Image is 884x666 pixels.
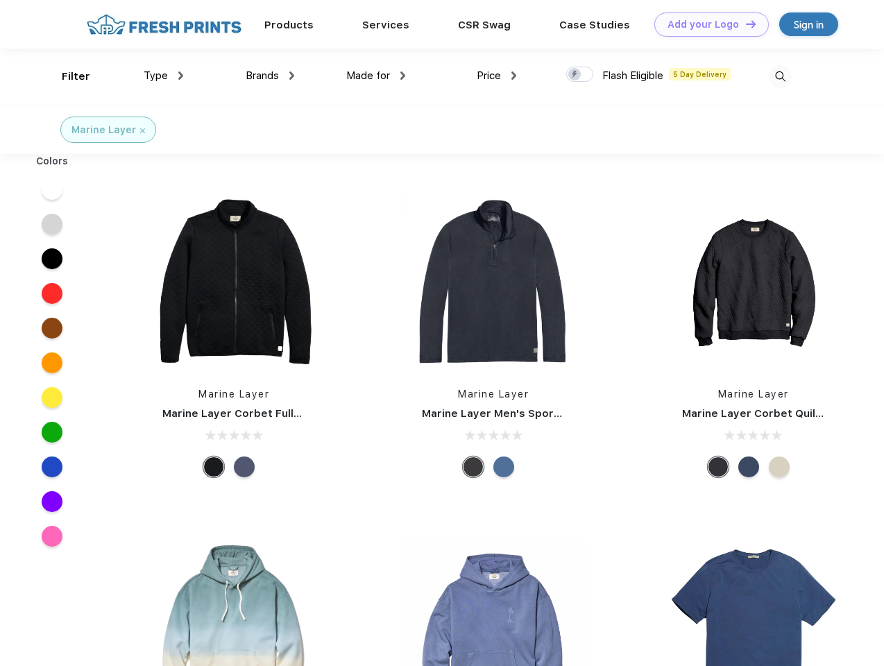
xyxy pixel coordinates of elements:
img: func=resize&h=266 [142,189,326,373]
img: DT [746,20,756,28]
a: Services [362,19,409,31]
div: Navy Heather [738,456,759,477]
a: Sign in [779,12,838,36]
div: Deep Denim [493,456,514,477]
div: Charcoal [708,456,729,477]
div: Sign in [794,17,824,33]
div: Filter [62,69,90,85]
span: 5 Day Delivery [669,68,731,80]
div: Navy [234,456,255,477]
div: Black [203,456,224,477]
span: Price [477,69,501,82]
div: Oat Heather [769,456,790,477]
div: Charcoal [463,456,484,477]
div: Marine Layer [71,123,136,137]
img: dropdown.png [178,71,183,80]
a: Marine Layer Corbet Full-Zip Jacket [162,407,355,420]
img: fo%20logo%202.webp [83,12,246,37]
img: dropdown.png [400,71,405,80]
span: Flash Eligible [602,69,663,82]
a: CSR Swag [458,19,511,31]
img: dropdown.png [511,71,516,80]
img: func=resize&h=266 [401,189,586,373]
div: Colors [26,154,79,169]
a: Marine Layer [718,388,789,400]
img: desktop_search.svg [769,65,792,88]
a: Marine Layer [458,388,529,400]
a: Marine Layer [198,388,269,400]
a: Products [264,19,314,31]
img: dropdown.png [289,71,294,80]
a: Marine Layer Men's Sport Quarter Zip [422,407,623,420]
div: Add your Logo [668,19,739,31]
span: Brands [246,69,279,82]
img: func=resize&h=266 [661,189,846,373]
img: filter_cancel.svg [140,128,145,133]
span: Made for [346,69,390,82]
span: Type [144,69,168,82]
